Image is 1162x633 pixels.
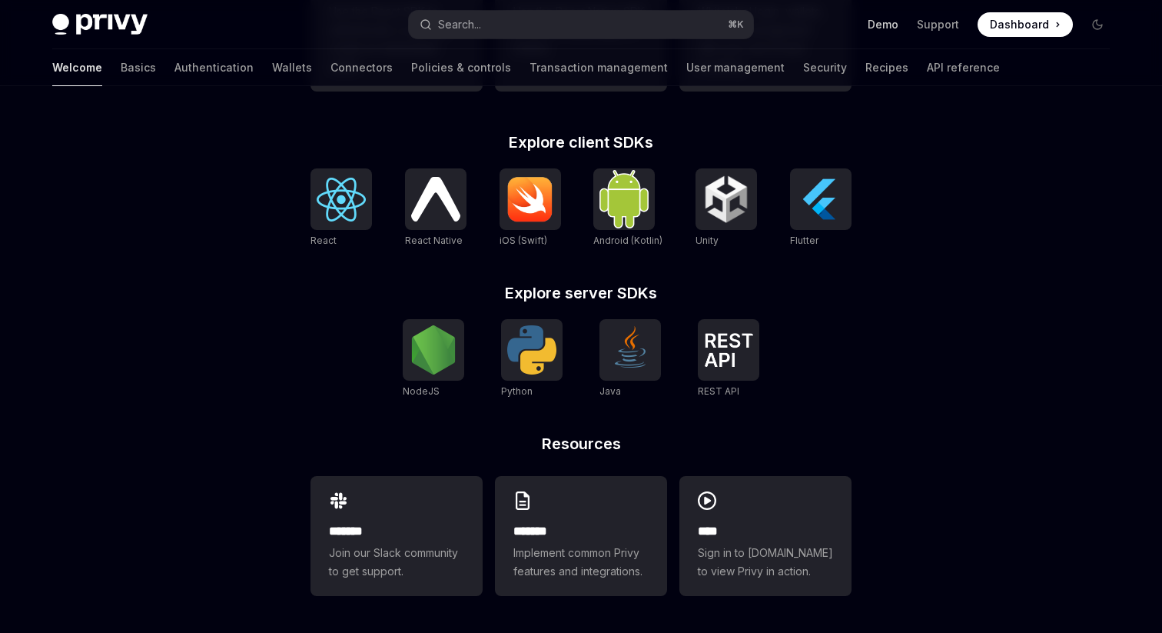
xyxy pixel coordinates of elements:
img: Android (Kotlin) [599,170,649,228]
span: Sign in to [DOMAIN_NAME] to view Privy in action. [698,544,833,581]
a: ReactReact [310,168,372,248]
a: JavaJava [599,319,661,399]
img: Java [606,325,655,375]
a: REST APIREST API [698,319,759,399]
a: API reference [927,49,1000,86]
span: iOS (Swift) [500,235,547,246]
a: Policies & controls [411,49,511,86]
a: React NativeReact Native [405,168,466,248]
a: **** **Implement common Privy features and integrations. [495,476,667,596]
span: REST API [698,385,739,397]
a: Authentication [174,49,254,86]
a: Security [803,49,847,86]
a: UnityUnity [696,168,757,248]
span: Unity [696,235,719,246]
img: Flutter [796,175,845,224]
a: PythonPython [501,319,563,399]
img: Python [507,325,556,375]
a: Support [917,17,959,32]
a: NodeJSNodeJS [403,319,464,399]
img: Unity [702,175,751,224]
a: **** **Join our Slack community to get support. [310,476,483,596]
img: iOS (Swift) [506,176,555,222]
button: Toggle dark mode [1085,12,1110,37]
a: Demo [868,17,898,32]
h2: Explore server SDKs [310,285,852,301]
a: Welcome [52,49,102,86]
span: Join our Slack community to get support. [329,544,464,581]
img: REST API [704,333,753,367]
a: Android (Kotlin)Android (Kotlin) [593,168,662,248]
span: Java [599,385,621,397]
a: Dashboard [978,12,1073,37]
a: User management [686,49,785,86]
span: Android (Kotlin) [593,235,662,246]
img: dark logo [52,14,148,35]
span: Implement common Privy features and integrations. [513,544,649,581]
span: Flutter [790,235,818,246]
span: Python [501,385,533,397]
img: React [317,178,366,222]
span: ⌘ K [728,18,744,31]
h2: Explore client SDKs [310,135,852,150]
h2: Resources [310,436,852,451]
a: Connectors [330,49,393,86]
button: Search...⌘K [409,11,753,38]
span: React Native [405,235,463,246]
span: NodeJS [403,385,440,397]
a: ****Sign in to [DOMAIN_NAME] to view Privy in action. [679,476,852,596]
a: Wallets [272,49,312,86]
span: React [310,235,337,246]
a: iOS (Swift)iOS (Swift) [500,168,561,248]
span: Dashboard [990,17,1049,32]
a: Transaction management [530,49,668,86]
img: React Native [411,177,460,221]
a: FlutterFlutter [790,168,852,248]
img: NodeJS [409,325,458,375]
a: Recipes [865,49,908,86]
a: Basics [121,49,156,86]
div: Search... [438,15,481,34]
